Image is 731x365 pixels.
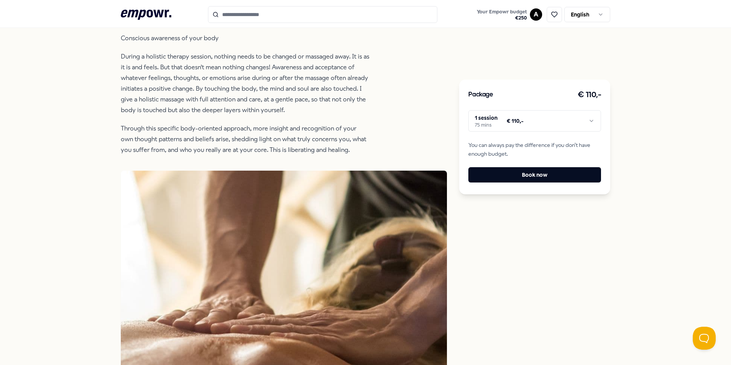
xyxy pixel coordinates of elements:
[468,90,493,100] h3: Package
[475,7,528,23] button: Your Empowr budget€250
[474,7,530,23] a: Your Empowr budget€250
[468,167,601,182] button: Book now
[578,89,601,101] h3: € 110,-
[208,6,437,23] input: Search for products, categories or subcategories
[477,9,527,15] span: Your Empowr budget
[530,8,542,21] button: A
[477,15,527,21] span: € 250
[121,123,369,155] p: Through this specific body-oriented approach, more insight and recognition of your own thought pa...
[121,51,369,116] p: During a holistic therapy session, nothing needs to be changed or massaged away. It is as it is a...
[468,141,601,158] span: You can always pay the difference if you don't have enough budget.
[121,33,369,44] p: Conscious awareness of your body
[693,327,716,350] iframe: Help Scout Beacon - Open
